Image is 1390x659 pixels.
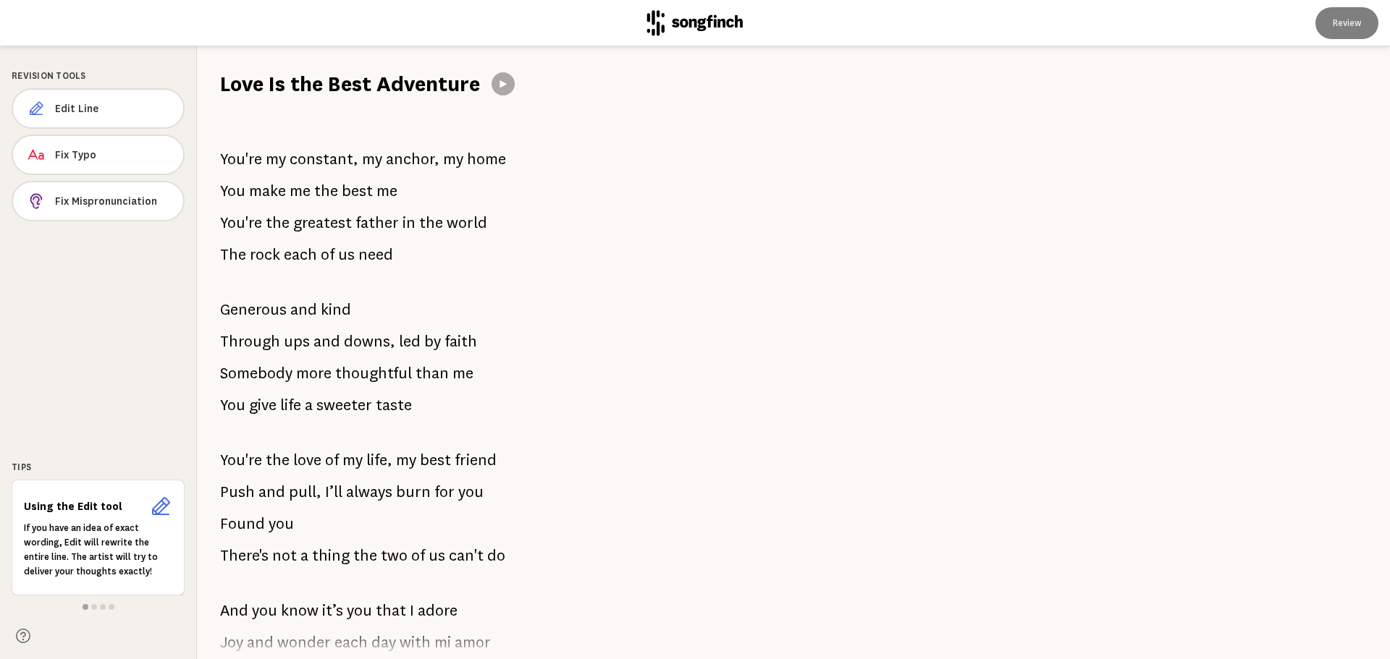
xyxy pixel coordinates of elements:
[220,295,287,324] span: Generous
[220,69,480,98] h1: Love Is the Best Adventure
[281,596,319,625] span: know
[272,541,297,570] span: not
[342,177,373,205] span: best
[12,135,185,175] button: Fix Typo
[220,596,248,625] span: And
[258,477,285,506] span: and
[381,541,408,570] span: two
[266,446,290,475] span: the
[321,295,351,324] span: kind
[280,391,301,420] span: life
[325,477,342,506] span: I’ll
[220,240,246,269] span: The
[376,391,412,420] span: taste
[362,145,382,174] span: my
[24,499,143,514] h6: Using the Edit tool
[467,145,506,174] span: home
[429,541,445,570] span: us
[452,359,473,388] span: me
[314,177,338,205] span: the
[322,596,343,625] span: it’s
[455,446,497,475] span: friend
[12,181,185,221] button: Fix Mispronunciation
[55,101,172,116] span: Edit Line
[55,194,172,208] span: Fix Mispronunciation
[249,177,286,205] span: make
[347,596,372,625] span: you
[220,327,280,356] span: Through
[396,477,431,506] span: burn
[403,208,416,237] span: in
[455,628,491,657] span: amor
[335,359,412,388] span: thoughtful
[424,327,441,356] span: by
[400,628,431,657] span: with
[250,240,280,269] span: rock
[418,596,458,625] span: adore
[300,541,308,570] span: a
[447,208,487,237] span: world
[312,541,350,570] span: thing
[220,541,269,570] span: There's
[420,446,451,475] span: best
[445,327,477,356] span: faith
[342,446,363,475] span: my
[316,391,372,420] span: sweeter
[487,541,505,570] span: do
[449,541,484,570] span: can't
[289,477,321,506] span: pull,
[434,628,451,657] span: mi
[266,208,290,237] span: the
[55,148,172,162] span: Fix Typo
[220,628,243,657] span: Joy
[338,240,355,269] span: us
[1315,7,1378,39] button: Review
[220,177,245,205] span: You
[346,477,392,506] span: always
[284,240,317,269] span: each
[290,177,311,205] span: me
[12,461,185,474] div: Tips
[411,541,425,570] span: of
[290,145,358,174] span: constant,
[358,240,393,269] span: need
[293,208,352,237] span: greatest
[220,391,245,420] span: You
[419,208,443,237] span: the
[371,628,396,657] span: day
[220,145,262,174] span: You're
[366,446,392,475] span: life,
[321,240,334,269] span: of
[220,359,292,388] span: Somebody
[296,359,332,388] span: more
[376,596,406,625] span: that
[220,509,265,538] span: Found
[290,295,317,324] span: and
[12,88,185,129] button: Edit Line
[220,477,255,506] span: Push
[443,145,463,174] span: my
[355,208,399,237] span: father
[277,628,331,657] span: wonder
[284,327,310,356] span: ups
[396,446,416,475] span: my
[410,596,414,625] span: I
[353,541,377,570] span: the
[220,446,262,475] span: You're
[386,145,439,174] span: anchor,
[305,391,313,420] span: a
[293,446,321,475] span: love
[220,208,262,237] span: You're
[269,509,294,538] span: you
[458,477,484,506] span: you
[344,327,395,356] span: downs,
[12,69,185,82] div: Revision Tools
[416,359,449,388] span: than
[376,177,397,205] span: me
[325,446,339,475] span: of
[313,327,340,356] span: and
[434,477,455,506] span: for
[249,391,277,420] span: give
[399,327,421,356] span: led
[247,628,274,657] span: and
